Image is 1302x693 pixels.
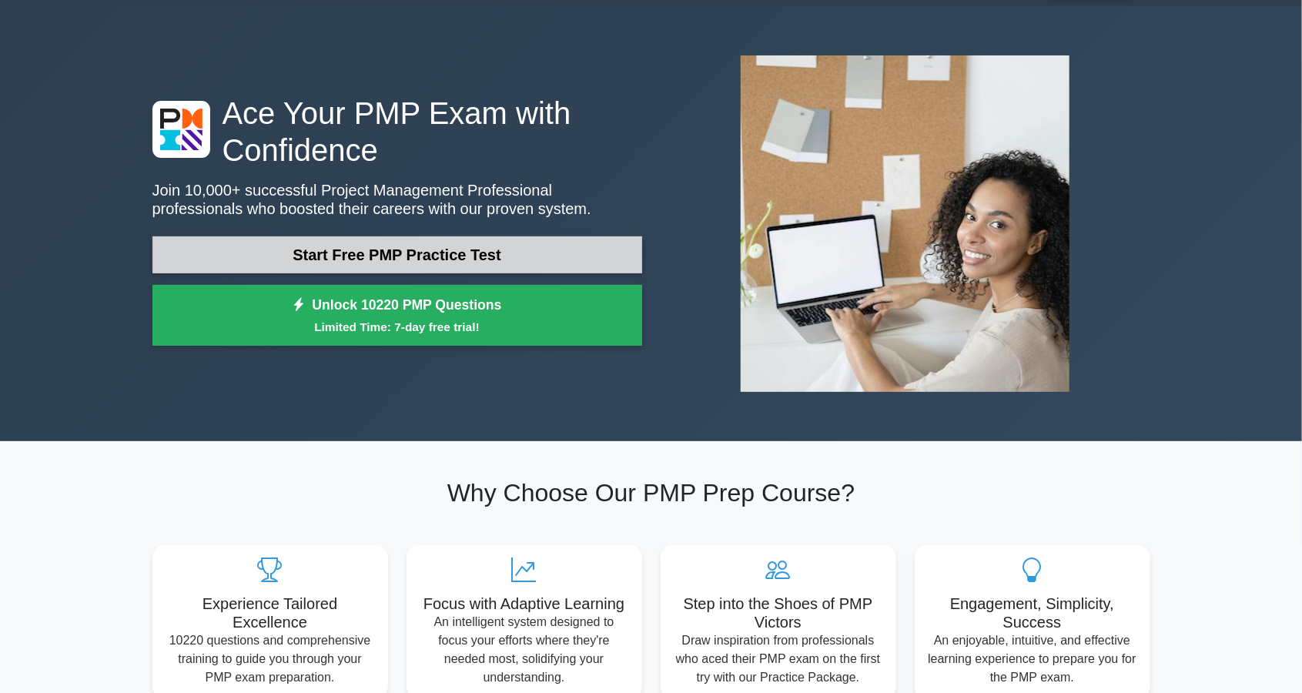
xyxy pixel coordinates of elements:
[673,594,884,631] h5: Step into the Shoes of PMP Victors
[152,95,642,169] h1: Ace Your PMP Exam with Confidence
[152,285,642,346] a: Unlock 10220 PMP QuestionsLimited Time: 7-day free trial!
[927,631,1138,687] p: An enjoyable, intuitive, and effective learning experience to prepare you for the PMP exam.
[172,318,623,336] small: Limited Time: 7-day free trial!
[927,594,1138,631] h5: Engagement, Simplicity, Success
[165,631,376,687] p: 10220 questions and comprehensive training to guide you through your PMP exam preparation.
[419,594,630,613] h5: Focus with Adaptive Learning
[152,181,642,218] p: Join 10,000+ successful Project Management Professional professionals who boosted their careers w...
[165,594,376,631] h5: Experience Tailored Excellence
[152,478,1150,507] h2: Why Choose Our PMP Prep Course?
[673,631,884,687] p: Draw inspiration from professionals who aced their PMP exam on the first try with our Practice Pa...
[419,613,630,687] p: An intelligent system designed to focus your efforts where they're needed most, solidifying your ...
[152,236,642,273] a: Start Free PMP Practice Test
